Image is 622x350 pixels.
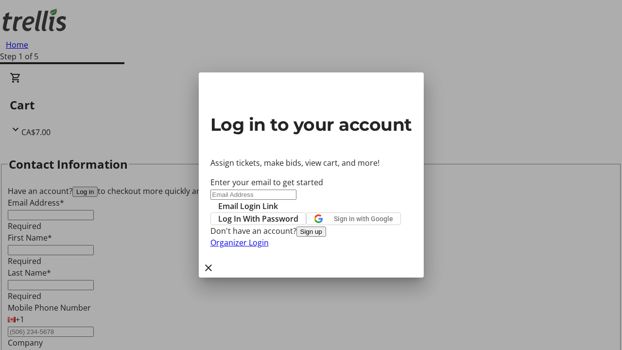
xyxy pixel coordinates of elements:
[218,200,278,212] span: Email Login Link
[334,215,393,223] span: Sign in with Google
[296,227,326,237] button: Sign up
[210,111,412,138] h2: Log in to your account
[210,200,286,212] button: Email Login Link
[210,177,323,188] label: Enter your email to get started
[210,225,412,237] div: Don't have an account?
[210,212,306,225] button: Log In With Password
[306,212,401,225] button: Sign in with Google
[210,190,296,200] input: Email Address
[218,213,298,225] span: Log In With Password
[210,157,412,169] p: Assign tickets, make bids, view cart, and more!
[210,237,269,248] a: Organizer Login
[199,258,218,278] button: Close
